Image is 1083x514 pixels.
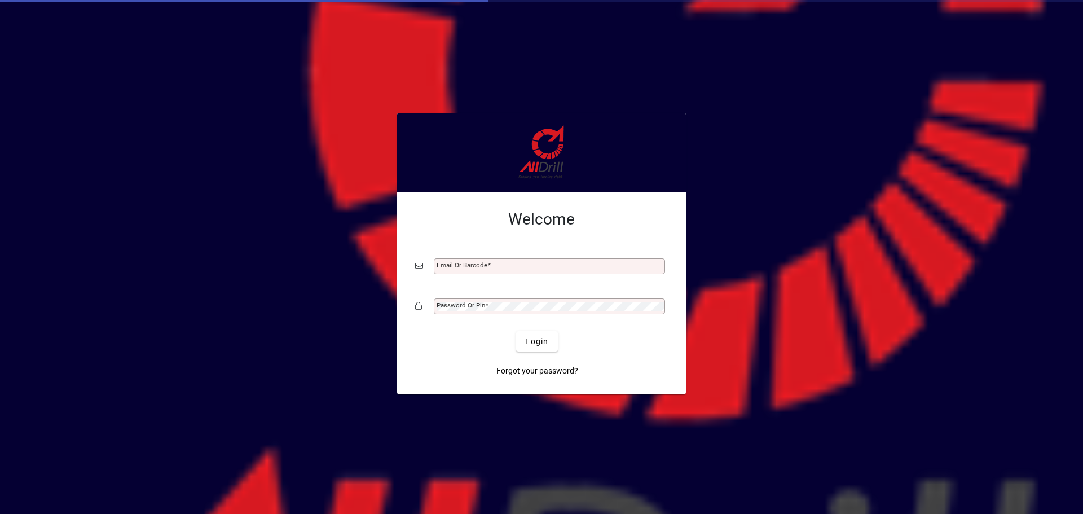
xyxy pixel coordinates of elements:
h2: Welcome [415,210,668,229]
span: Forgot your password? [496,365,578,377]
mat-label: Password or Pin [437,301,485,309]
a: Forgot your password? [492,361,583,381]
span: Login [525,336,548,348]
mat-label: Email or Barcode [437,261,487,269]
button: Login [516,331,557,352]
